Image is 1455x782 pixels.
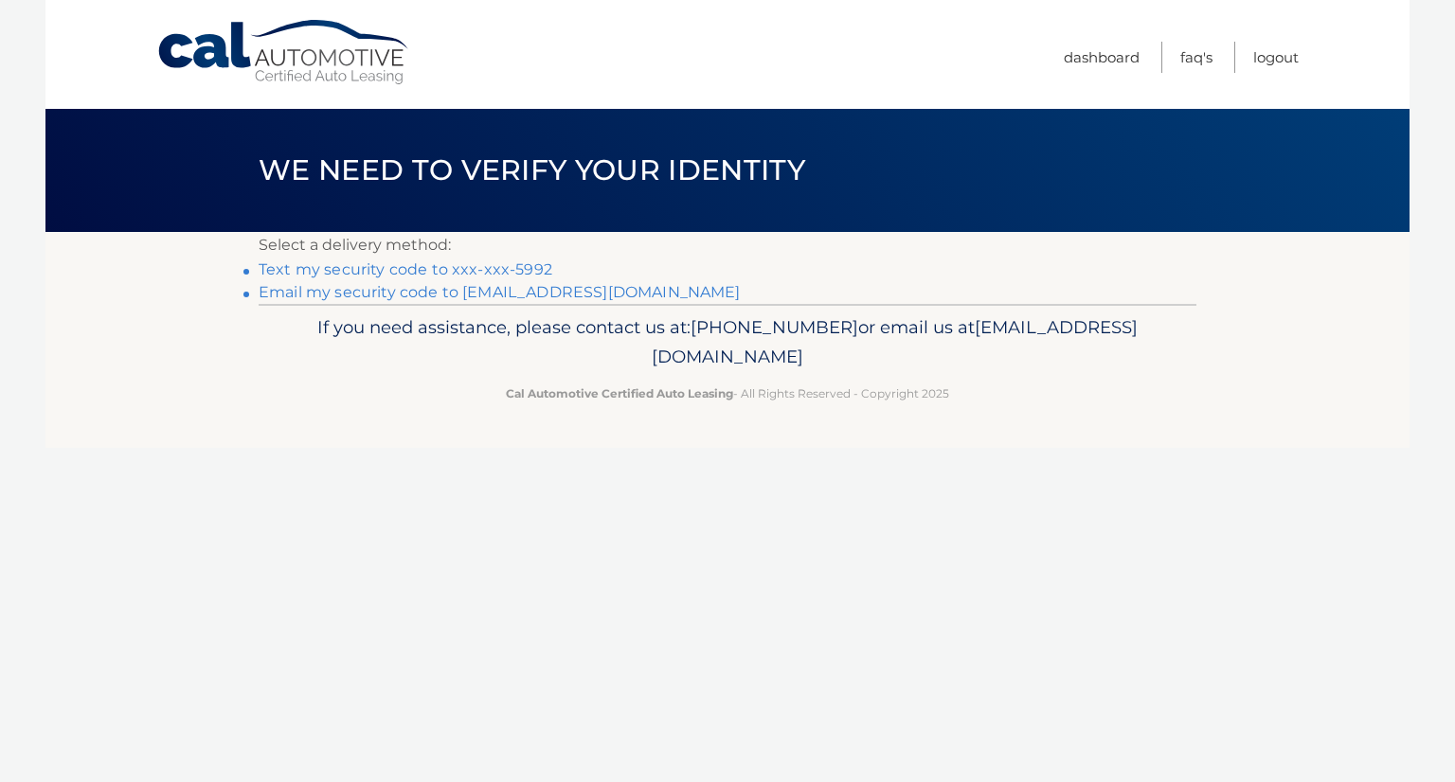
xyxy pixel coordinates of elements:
[156,19,412,86] a: Cal Automotive
[259,232,1196,258] p: Select a delivery method:
[271,383,1184,403] p: - All Rights Reserved - Copyright 2025
[1180,42,1212,73] a: FAQ's
[506,386,733,400] strong: Cal Automotive Certified Auto Leasing
[1064,42,1140,73] a: Dashboard
[1253,42,1299,73] a: Logout
[259,260,552,278] a: Text my security code to xxx-xxx-5992
[271,312,1184,373] p: If you need assistance, please contact us at: or email us at
[259,152,805,187] span: We need to verify your identity
[259,283,741,301] a: Email my security code to [EMAIL_ADDRESS][DOMAIN_NAME]
[691,316,858,338] span: [PHONE_NUMBER]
